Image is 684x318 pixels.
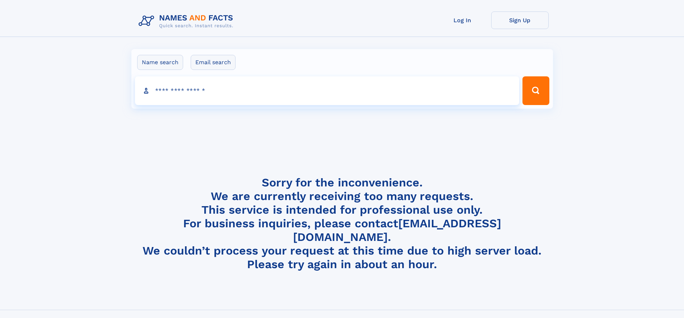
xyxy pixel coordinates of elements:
[491,11,549,29] a: Sign Up
[136,11,239,31] img: Logo Names and Facts
[136,176,549,271] h4: Sorry for the inconvenience. We are currently receiving too many requests. This service is intend...
[191,55,236,70] label: Email search
[293,217,501,244] a: [EMAIL_ADDRESS][DOMAIN_NAME]
[434,11,491,29] a: Log In
[522,76,549,105] button: Search Button
[135,76,520,105] input: search input
[137,55,183,70] label: Name search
